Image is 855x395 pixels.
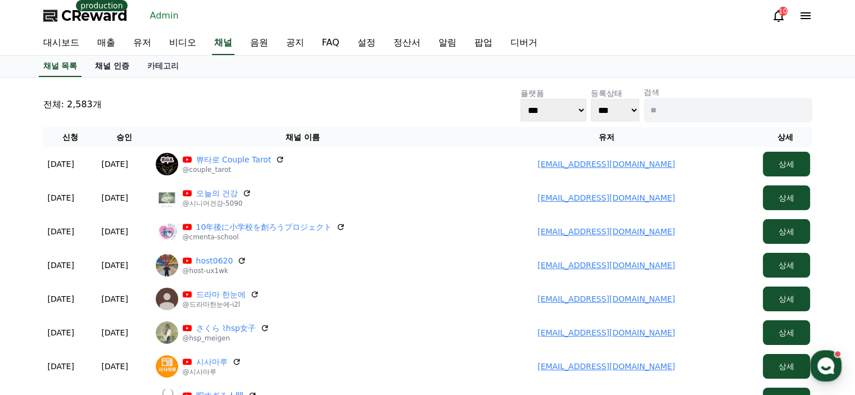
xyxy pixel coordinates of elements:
a: 대시보드 [34,31,88,55]
a: 상세 [763,294,810,303]
a: Home [3,302,74,330]
th: 상세 [758,127,812,147]
span: Messages [93,319,126,328]
a: 유저 [124,31,160,55]
p: [DATE] [102,192,128,203]
a: Messages [74,302,145,330]
a: [EMAIL_ADDRESS][DOMAIN_NAME] [537,193,675,202]
img: さくら ⌇hsp女子 [156,321,178,344]
a: 오늘의 건강 [196,188,238,199]
a: 음원 [241,31,277,55]
img: 10年後に小学校を創ろうプロジェクト [156,220,178,243]
a: 팝업 [465,31,501,55]
a: 비디오 [160,31,205,55]
p: @couple_tarot [183,165,285,174]
span: Home [29,319,48,328]
a: 알림 [429,31,465,55]
a: [EMAIL_ADDRESS][DOMAIN_NAME] [537,294,675,303]
button: 상세 [763,320,810,345]
a: Admin [146,7,183,25]
p: @host-ux1wk [183,266,247,275]
a: 드라마 한눈에 [196,289,246,300]
a: 채널 인증 [86,56,138,77]
p: [DATE] [102,293,128,305]
p: [DATE] [48,361,74,372]
p: [DATE] [48,293,74,305]
button: 상세 [763,287,810,311]
a: 채널 목록 [39,56,82,77]
p: [DATE] [102,361,128,372]
a: 채널 [212,31,234,55]
th: 승인 [97,127,151,147]
p: 플랫폼 [521,88,587,99]
a: 상세 [763,328,810,337]
p: [DATE] [48,226,74,237]
span: CReward [61,7,128,25]
img: host0620 [156,254,178,276]
p: [DATE] [48,192,74,203]
th: 채널 이름 [151,127,455,147]
a: 공지 [277,31,313,55]
a: 쀼타로 Couple Tarot [196,154,272,165]
p: [DATE] [102,260,128,271]
a: [EMAIL_ADDRESS][DOMAIN_NAME] [537,160,675,169]
a: 상세 [763,160,810,169]
p: 검색 [644,87,812,98]
p: [DATE] [48,158,74,170]
img: 시사마루 [156,355,178,378]
a: 상세 [763,261,810,270]
button: 상세 [763,219,810,244]
div: 10 [779,7,788,16]
a: 상세 [763,362,810,371]
a: [EMAIL_ADDRESS][DOMAIN_NAME] [537,261,675,270]
span: Settings [166,319,194,328]
p: @hsp_meigen [183,334,269,343]
a: 카테고리 [138,56,188,77]
a: host0620 [196,255,233,266]
p: @드라마한눈에-i2l [183,300,259,309]
a: CReward [43,7,128,25]
th: 유저 [455,127,758,147]
a: 10 [772,9,785,22]
a: 정산서 [384,31,429,55]
p: [DATE] [102,158,128,170]
a: FAQ [313,31,349,55]
a: さくら ⌇hsp女子 [196,323,256,334]
p: @cmenta-school [183,233,346,242]
a: 상세 [763,193,810,202]
a: 10年後に小学校を創ろうプロジェクト [196,221,332,233]
p: 전체: 2,583개 [43,98,102,111]
button: 상세 [763,354,810,379]
p: [DATE] [102,226,128,237]
th: 신청 [43,127,97,147]
a: 설정 [349,31,384,55]
button: 상세 [763,253,810,278]
img: 드라마 한눈에 [156,288,178,310]
p: [DATE] [102,327,128,338]
a: [EMAIL_ADDRESS][DOMAIN_NAME] [537,362,675,371]
a: 매출 [88,31,124,55]
button: 상세 [763,152,810,176]
p: 등록상태 [591,88,639,99]
img: 오늘의 건강 [156,187,178,209]
a: 시사마루 [196,356,228,367]
a: [EMAIL_ADDRESS][DOMAIN_NAME] [537,328,675,337]
p: [DATE] [48,260,74,271]
p: @시사마루 [183,367,241,376]
a: 디버거 [501,31,546,55]
button: 상세 [763,185,810,210]
a: 상세 [763,227,810,236]
img: 쀼타로 Couple Tarot [156,153,178,175]
a: [EMAIL_ADDRESS][DOMAIN_NAME] [537,227,675,236]
a: Settings [145,302,216,330]
p: [DATE] [48,327,74,338]
p: @시니어건강-5090 [183,199,251,208]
